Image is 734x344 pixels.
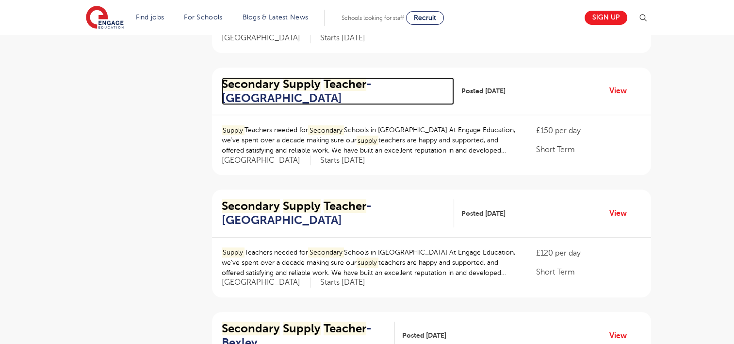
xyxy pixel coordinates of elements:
mark: Secondary [222,322,280,335]
mark: Secondary [222,199,280,213]
mark: Secondary [222,77,280,91]
img: Engage Education [86,6,124,30]
p: Starts [DATE] [320,33,365,43]
h2: - [GEOGRAPHIC_DATA] [222,77,447,105]
span: Posted [DATE] [461,208,506,219]
p: Starts [DATE] [320,155,365,166]
mark: Teacher [324,322,366,335]
p: £150 per day [536,125,641,137]
mark: Supply [283,77,321,91]
mark: Teacher [324,199,366,213]
p: Short Term [536,144,641,155]
span: Schools looking for staff [342,15,404,21]
p: Teachers needed for Schools in [GEOGRAPHIC_DATA] At Engage Education, we’ve spent over a decade m... [222,125,517,155]
a: Secondary Supply Teacher- [GEOGRAPHIC_DATA] [222,199,455,227]
span: Posted [DATE] [402,330,446,341]
a: Secondary Supply Teacher- [GEOGRAPHIC_DATA] [222,77,455,105]
span: [GEOGRAPHIC_DATA] [222,155,310,166]
span: [GEOGRAPHIC_DATA] [222,33,310,43]
span: Recruit [414,14,436,21]
mark: Supply [222,247,245,258]
span: Posted [DATE] [461,86,506,96]
mark: Secondary [308,247,344,258]
mark: Teacher [324,77,366,91]
a: Find jobs [136,14,164,21]
a: For Schools [184,14,222,21]
mark: Supply [283,322,321,335]
mark: Supply [283,199,321,213]
mark: Supply [222,125,245,136]
p: Teachers needed for Schools in [GEOGRAPHIC_DATA] At Engage Education, we’ve spent over a decade m... [222,247,517,278]
p: £120 per day [536,247,641,259]
a: Recruit [406,11,444,25]
mark: supply [357,258,379,268]
p: Short Term [536,266,641,278]
a: View [609,329,634,342]
a: View [609,85,634,97]
mark: Secondary [308,125,344,136]
mark: supply [357,136,379,146]
span: [GEOGRAPHIC_DATA] [222,277,310,288]
a: Blogs & Latest News [243,14,309,21]
a: Sign up [585,11,627,25]
p: Starts [DATE] [320,277,365,288]
h2: - [GEOGRAPHIC_DATA] [222,199,447,227]
a: View [609,207,634,220]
